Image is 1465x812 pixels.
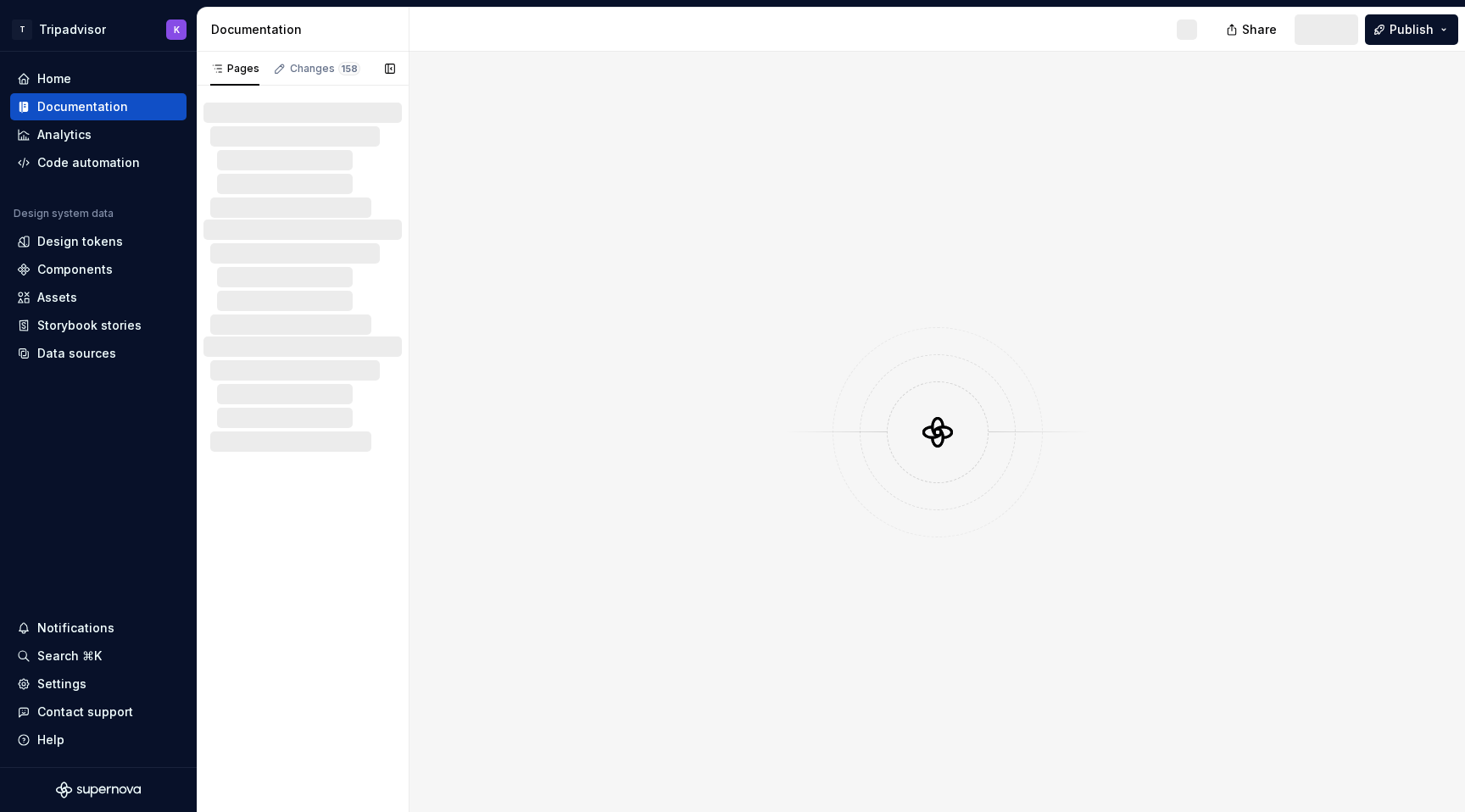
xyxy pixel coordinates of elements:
div: Code automation [37,154,140,171]
div: T [12,19,32,40]
div: Home [37,70,71,87]
div: Search ⌘K [37,648,102,665]
div: Data sources [37,345,116,362]
div: Analytics [37,126,92,143]
button: Search ⌘K [10,642,187,670]
button: Publish [1365,14,1458,45]
a: Data sources [10,340,187,367]
div: Help [37,731,64,748]
button: Notifications [10,615,187,642]
a: Analytics [10,121,187,148]
div: Documentation [211,21,402,38]
button: Help [10,726,187,754]
a: Assets [10,284,187,311]
button: TTripadvisorK [3,11,193,47]
span: Share [1242,21,1277,38]
div: Design tokens [37,233,123,250]
button: Contact support [10,698,187,726]
span: 158 [338,62,360,75]
div: Notifications [37,620,114,637]
div: Documentation [37,98,128,115]
div: Settings [37,676,86,692]
a: Code automation [10,149,187,176]
div: Pages [210,62,259,75]
div: Assets [37,289,77,306]
div: Design system data [14,207,114,220]
svg: Supernova Logo [56,781,141,798]
a: Settings [10,670,187,698]
a: Design tokens [10,228,187,255]
div: Contact support [37,704,133,720]
a: Documentation [10,93,187,120]
div: K [174,23,180,36]
div: Changes [290,62,360,75]
span: Publish [1390,21,1434,38]
a: Home [10,65,187,92]
div: Components [37,261,113,278]
a: Storybook stories [10,312,187,339]
button: Share [1217,14,1288,45]
div: Tripadvisor [39,21,106,38]
a: Components [10,256,187,283]
div: Storybook stories [37,317,142,334]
